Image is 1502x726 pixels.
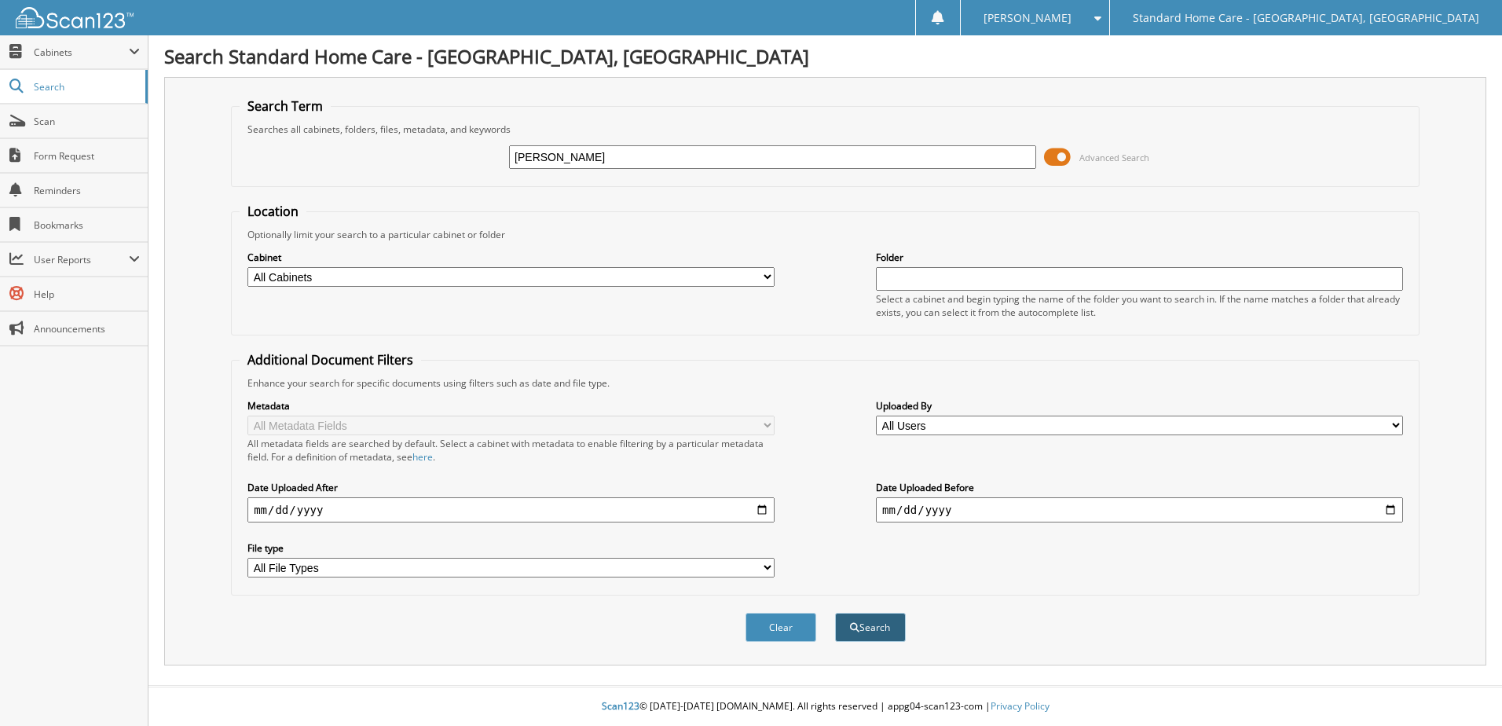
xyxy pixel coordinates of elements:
label: Uploaded By [876,399,1403,412]
span: Announcements [34,322,140,335]
button: Search [835,613,906,642]
span: Reminders [34,184,140,197]
span: [PERSON_NAME] [984,13,1072,23]
span: Scan123 [602,699,639,713]
span: Search [34,80,137,93]
label: File type [247,541,775,555]
span: Help [34,288,140,301]
input: start [247,497,775,522]
img: scan123-logo-white.svg [16,7,134,28]
span: Bookmarks [34,218,140,232]
legend: Location [240,203,306,220]
div: Enhance your search for specific documents using filters such as date and file type. [240,376,1411,390]
label: Metadata [247,399,775,412]
label: Folder [876,251,1403,264]
span: Cabinets [34,46,129,59]
span: Advanced Search [1079,152,1149,163]
iframe: Chat Widget [1423,651,1502,726]
legend: Additional Document Filters [240,351,421,368]
button: Clear [746,613,816,642]
span: Scan [34,115,140,128]
h1: Search Standard Home Care - [GEOGRAPHIC_DATA], [GEOGRAPHIC_DATA] [164,43,1486,69]
span: Standard Home Care - [GEOGRAPHIC_DATA], [GEOGRAPHIC_DATA] [1133,13,1479,23]
a: Privacy Policy [991,699,1050,713]
div: Searches all cabinets, folders, files, metadata, and keywords [240,123,1411,136]
a: here [412,450,433,464]
input: end [876,497,1403,522]
span: Form Request [34,149,140,163]
legend: Search Term [240,97,331,115]
span: User Reports [34,253,129,266]
div: Optionally limit your search to a particular cabinet or folder [240,228,1411,241]
div: All metadata fields are searched by default. Select a cabinet with metadata to enable filtering b... [247,437,775,464]
label: Date Uploaded After [247,481,775,494]
label: Date Uploaded Before [876,481,1403,494]
label: Cabinet [247,251,775,264]
div: Select a cabinet and begin typing the name of the folder you want to search in. If the name match... [876,292,1403,319]
div: © [DATE]-[DATE] [DOMAIN_NAME]. All rights reserved | appg04-scan123-com | [148,687,1502,726]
